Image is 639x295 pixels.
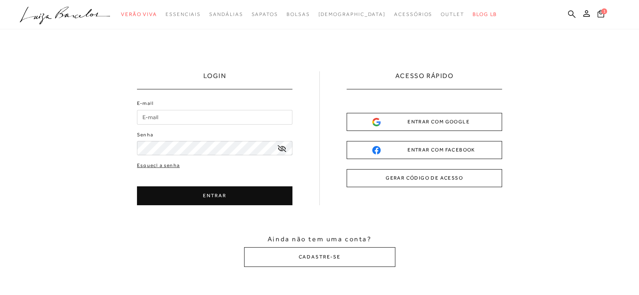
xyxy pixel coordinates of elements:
[372,117,476,126] div: ENTRAR COM GOOGLE
[251,11,278,17] span: Sapatos
[287,7,310,22] a: categoryNavScreenReaderText
[137,99,154,107] label: E-mail
[244,247,395,267] button: CADASTRE-SE
[121,11,157,17] span: Verão Viva
[601,8,607,14] span: 1
[209,11,243,17] span: Sandálias
[166,7,201,22] a: categoryNavScreenReaderText
[441,11,464,17] span: Outlet
[595,9,607,21] button: 1
[278,145,286,151] a: exibir senha
[137,110,292,125] input: E-mail
[347,141,502,159] button: ENTRAR COM FACEBOOK
[137,186,292,205] button: ENTRAR
[473,11,497,17] span: BLOG LB
[166,11,201,17] span: Essenciais
[209,7,243,22] a: categoryNavScreenReaderText
[347,169,502,187] button: GERAR CÓDIGO DE ACESSO
[268,235,371,244] span: Ainda não tem uma conta?
[203,71,226,89] h1: LOGIN
[394,7,432,22] a: categoryNavScreenReaderText
[347,113,502,131] button: ENTRAR COM GOOGLE
[318,11,386,17] span: [DEMOGRAPHIC_DATA]
[395,71,454,89] h2: ACESSO RÁPIDO
[394,11,432,17] span: Acessórios
[318,7,386,22] a: noSubCategoriesText
[121,7,157,22] a: categoryNavScreenReaderText
[372,146,476,154] div: ENTRAR COM FACEBOOK
[441,7,464,22] a: categoryNavScreenReaderText
[473,7,497,22] a: BLOG LB
[137,162,180,170] a: Esqueci a senha
[251,7,278,22] a: categoryNavScreenReaderText
[137,131,153,139] label: Senha
[287,11,310,17] span: Bolsas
